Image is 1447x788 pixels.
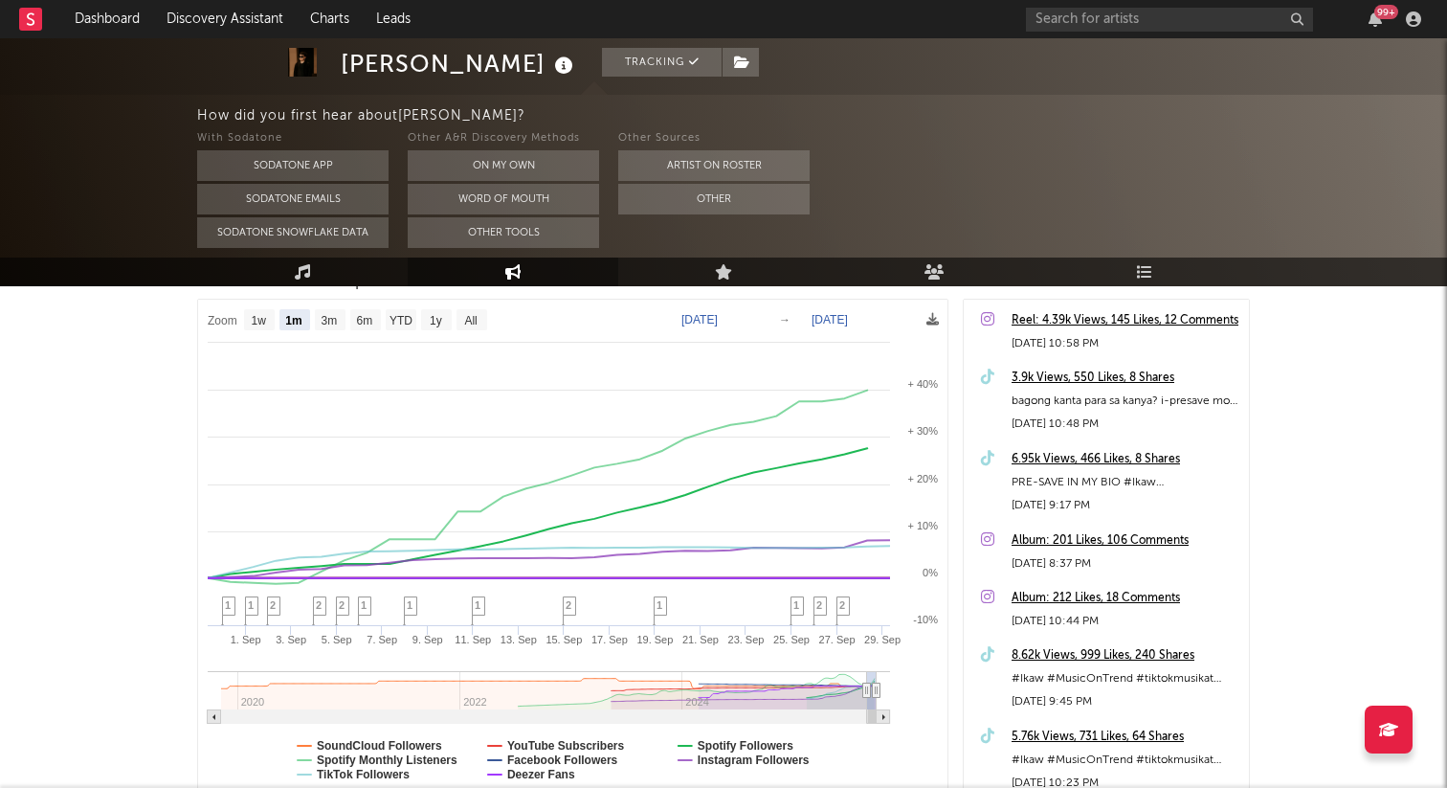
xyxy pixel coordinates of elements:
[793,599,799,611] span: 1
[816,599,822,611] span: 2
[1012,690,1239,713] div: [DATE] 9:45 PM
[773,634,810,645] text: 25. Sep
[408,217,599,248] button: Other Tools
[412,634,443,645] text: 9. Sep
[197,104,1447,127] div: How did you first hear about [PERSON_NAME] ?
[864,634,901,645] text: 29. Sep
[197,184,389,214] button: Sodatone Emails
[1369,11,1382,27] button: 99+
[357,314,373,327] text: 6m
[390,314,412,327] text: YTD
[1012,610,1239,633] div: [DATE] 10:44 PM
[1012,332,1239,355] div: [DATE] 10:58 PM
[285,314,301,327] text: 1m
[698,754,810,767] text: Instagram Followers
[698,739,793,753] text: Spotify Followers
[618,127,810,150] div: Other Sources
[408,150,599,181] button: On My Own
[839,599,845,611] span: 2
[1012,367,1239,390] a: 3.9k Views, 550 Likes, 8 Shares
[602,48,722,77] button: Tracking
[618,150,810,181] button: Artist on Roster
[913,614,938,625] text: -10%
[779,313,790,326] text: →
[367,634,397,645] text: 7. Sep
[408,184,599,214] button: Word Of Mouth
[455,634,491,645] text: 11. Sep
[208,314,237,327] text: Zoom
[812,313,848,326] text: [DATE]
[1012,529,1239,552] a: Album: 201 Likes, 106 Comments
[1012,644,1239,667] a: 8.62k Views, 999 Likes, 240 Shares
[1012,587,1239,610] a: Album: 212 Likes, 18 Comments
[923,567,938,578] text: 0%
[317,739,442,753] text: SoundCloud Followers
[317,754,457,767] text: Spotify Monthly Listeners
[408,127,599,150] div: Other A&R Discovery Methods
[908,473,939,484] text: + 20%
[618,184,810,214] button: Other
[270,599,276,611] span: 2
[657,599,662,611] span: 1
[507,768,575,781] text: Deezer Fans
[682,634,719,645] text: 21. Sep
[728,634,765,645] text: 23. Sep
[197,217,389,248] button: Sodatone Snowflake Data
[225,599,231,611] span: 1
[475,599,480,611] span: 1
[317,768,410,781] text: TikTok Followers
[276,634,306,645] text: 3. Sep
[231,634,261,645] text: 1. Sep
[1374,5,1398,19] div: 99 +
[1012,471,1239,494] div: PRE-SAVE IN MY BIO #Ikaw #MusicOnTrend #tiktokmusikat #trending #foryou
[197,150,389,181] button: Sodatone App
[1012,494,1239,517] div: [DATE] 9:17 PM
[316,599,322,611] span: 2
[636,634,673,645] text: 19. Sep
[430,314,442,327] text: 1y
[1012,726,1239,749] a: 5.76k Views, 731 Likes, 64 Shares
[507,754,618,767] text: Facebook Followers
[501,634,537,645] text: 13. Sep
[1012,390,1239,413] div: bagong kanta para sa kanya? i-presave mo na 🤭 #Ikaw #MusicOnTrend #tiktokmusikat #newmusic #foryou
[322,314,338,327] text: 3m
[1026,8,1313,32] input: Search for artists
[1012,448,1239,471] a: 6.95k Views, 466 Likes, 8 Shares
[464,314,477,327] text: All
[339,599,345,611] span: 2
[681,313,718,326] text: [DATE]
[819,634,856,645] text: 27. Sep
[197,127,389,150] div: With Sodatone
[1012,309,1239,332] a: Reel: 4.39k Views, 145 Likes, 12 Comments
[507,739,625,753] text: YouTube Subscribers
[341,48,578,79] div: [PERSON_NAME]
[1012,667,1239,690] div: #Ikaw #MusicOnTrend #tiktokmusikat #trending #foryou
[908,520,939,531] text: + 10%
[322,634,352,645] text: 5. Sep
[248,599,254,611] span: 1
[1012,552,1239,575] div: [DATE] 8:37 PM
[1012,413,1239,436] div: [DATE] 10:48 PM
[361,599,367,611] span: 1
[591,634,628,645] text: 17. Sep
[407,599,412,611] span: 1
[252,314,267,327] text: 1w
[545,634,582,645] text: 15. Sep
[908,425,939,437] text: + 30%
[908,378,939,390] text: + 40%
[566,599,571,611] span: 2
[1012,749,1239,772] div: #Ikaw #MusicOnTrend #tiktokmusikat #trending #foryou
